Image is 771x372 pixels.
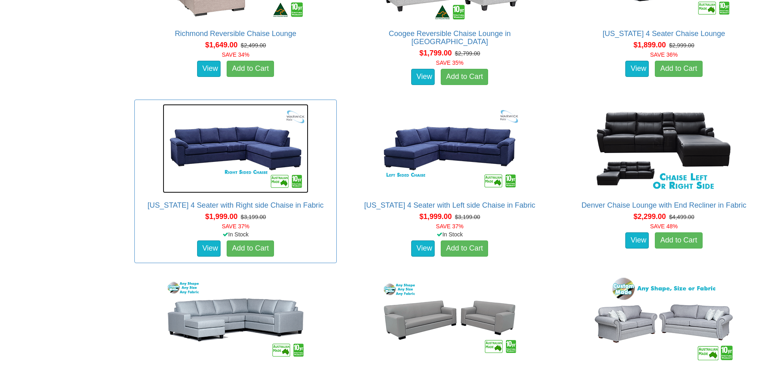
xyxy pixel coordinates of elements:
[625,232,649,249] a: View
[364,201,535,209] a: [US_STATE] 4 Seater with Left side Chaise in Fabric
[411,240,435,257] a: View
[197,61,221,77] a: View
[377,104,522,193] img: Arizona 4 Seater with Left side Chaise in Fabric
[227,61,274,77] a: Add to Cart
[163,104,308,193] img: Arizona 4 Seater with Right side Chaise in Fabric
[669,214,694,220] del: $4,499.00
[411,69,435,85] a: View
[650,223,678,230] font: SAVE 48%
[455,214,480,220] del: $3,199.00
[197,240,221,257] a: View
[633,41,666,49] span: $1,899.00
[436,60,463,66] font: SAVE 35%
[591,104,737,193] img: Denver Chaise Lounge with End Recliner in Fabric
[241,214,266,220] del: $3,199.00
[419,49,452,57] span: $1,799.00
[175,30,296,38] a: Richmond Reversible Chaise Lounge
[650,51,678,58] font: SAVE 36%
[669,42,694,49] del: $2,999.00
[625,61,649,77] a: View
[389,30,511,46] a: Coogee Reversible Chaise Lounge in [GEOGRAPHIC_DATA]
[655,61,702,77] a: Add to Cart
[455,50,480,57] del: $2,799.00
[148,201,324,209] a: [US_STATE] 4 Seater with Right side Chaise in Fabric
[347,230,552,238] div: In Stock
[655,232,702,249] a: Add to Cart
[205,213,238,221] span: $1,999.00
[222,223,249,230] font: SAVE 37%
[227,240,274,257] a: Add to Cart
[205,41,238,49] span: $1,649.00
[163,276,308,365] img: Belmont 6 Seat Corner with Chaise in Fabric
[633,213,666,221] span: $2,299.00
[222,51,249,58] font: SAVE 34%
[133,230,338,238] div: In Stock
[582,201,746,209] a: Denver Chaise Lounge with End Recliner in Fabric
[441,240,488,257] a: Add to Cart
[241,42,266,49] del: $2,499.00
[441,69,488,85] a: Add to Cart
[591,276,737,365] img: Dover Fabric Sofa Pair
[436,223,463,230] font: SAVE 37%
[377,276,522,365] img: California 3 Seater & 2 Seater Sofa Set in Microfibre Leather
[603,30,725,38] a: [US_STATE] 4 Seater Chaise Lounge
[419,213,452,221] span: $1,999.00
